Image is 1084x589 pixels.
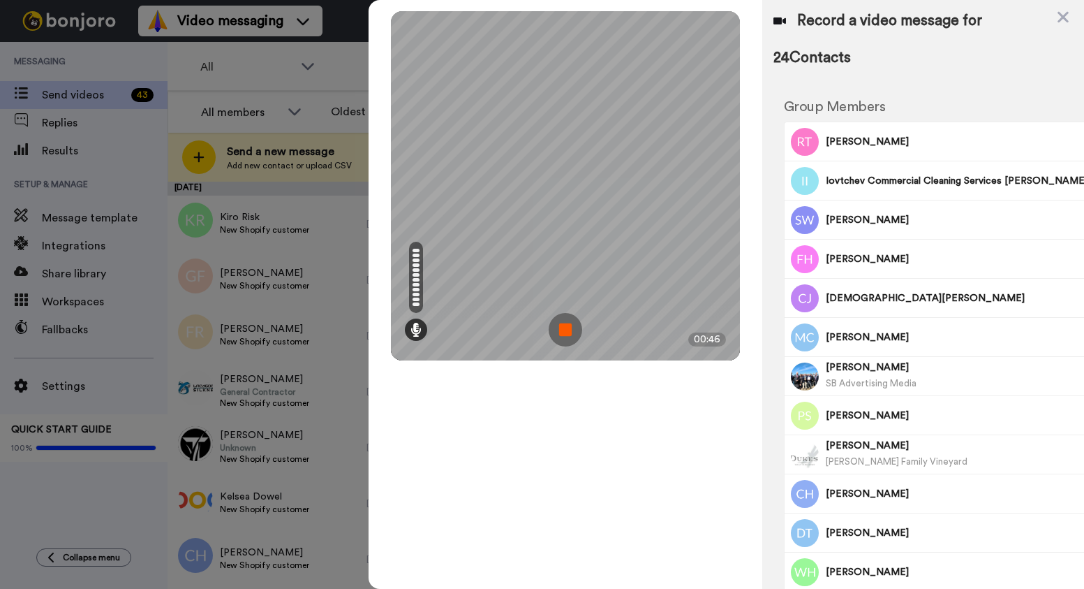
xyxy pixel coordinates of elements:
span: [PERSON_NAME] Family Vineyard [826,457,967,466]
img: ic_record_stop.svg [549,313,582,347]
img: Image of Christian Johnson [791,284,819,312]
img: Image of Craig Holmer [791,480,819,508]
img: Image of William Hake [791,558,819,586]
img: Image of Merrill Coyle [791,323,819,351]
img: Image of Patrick Dukes [791,441,819,469]
img: Image of Shane Watson [791,206,819,234]
div: 00:46 [688,333,726,347]
img: Image of Fadil Hodzic [791,245,819,273]
img: Image of Robert Truebe [791,128,819,156]
img: Image of Dean Conomikes [791,363,819,391]
img: Image of Del Torres [791,519,819,547]
img: Image of Phil Stancliff [791,402,819,430]
img: Image of Iovtchev Commercial Cleaning Services Iovtchev [791,167,819,195]
span: SB Advertising Media [826,379,916,388]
